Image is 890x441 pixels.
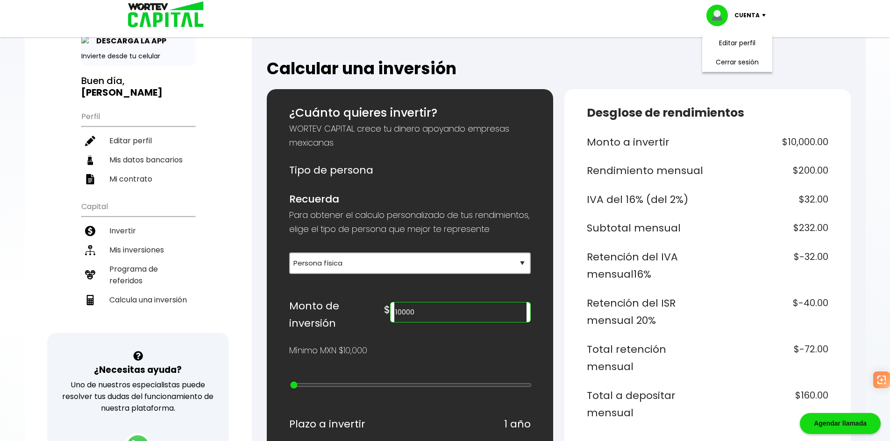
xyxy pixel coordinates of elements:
[81,259,195,290] a: Programa de referidos
[85,174,95,184] img: contrato-icon.f2db500c.svg
[81,131,195,150] a: Editar perfil
[289,415,365,433] h6: Plazo a invertir
[587,104,828,122] h5: Desglose de rendimientos
[289,104,531,122] h5: ¿Cuánto quieres invertir?
[587,341,704,376] h6: Total retención mensual
[587,219,704,237] h6: Subtotal mensual
[587,387,704,422] h6: Total a depositar mensual
[94,363,182,377] h3: ¿Necesitas ayuda?
[289,297,384,332] h6: Monto de inversión
[81,51,195,61] p: Invierte desde tu celular
[85,245,95,255] img: inversiones-icon.6695dc30.svg
[711,341,828,376] h6: $-72.00
[289,161,531,179] h6: Tipo de persona
[719,38,755,48] a: Editar perfil
[289,190,531,208] h6: Recuerda
[81,75,195,98] h3: Buen día,
[81,169,195,189] a: Mi contrato
[587,191,704,209] h6: IVA del 16% (del 2%)
[85,155,95,165] img: datos-icon.10cf9172.svg
[734,8,760,22] p: Cuenta
[81,150,195,169] a: Mis datos bancarios
[711,219,828,237] h6: $232.00
[81,36,92,46] img: app-icon
[81,221,195,240] a: Invertir
[711,294,828,329] h6: $-40.00
[711,162,828,180] h6: $200.00
[384,301,390,319] h6: $
[81,240,195,259] a: Mis inversiones
[800,413,881,434] div: Agendar llamada
[711,387,828,422] h6: $160.00
[587,294,704,329] h6: Retención del ISR mensual 20%
[587,133,704,151] h6: Monto a invertir
[59,379,217,414] p: Uno de nuestros especialistas puede resolver tus dudas del funcionamiento de nuestra plataforma.
[81,106,195,189] ul: Perfil
[81,196,195,333] ul: Capital
[81,86,163,99] b: [PERSON_NAME]
[85,226,95,236] img: invertir-icon.b3b967d7.svg
[85,295,95,305] img: calculadora-icon.17d418c4.svg
[760,14,772,17] img: icon-down
[711,191,828,209] h6: $32.00
[85,270,95,280] img: recomiendanos-icon.9b8e9327.svg
[706,5,734,26] img: profile-image
[711,248,828,283] h6: $-32.00
[587,248,704,283] h6: Retención del IVA mensual 16%
[504,415,531,433] h6: 1 año
[92,35,166,47] p: DESCARGA LA APP
[700,53,775,72] li: Cerrar sesión
[267,59,851,78] h2: Calcular una inversión
[81,290,195,309] a: Calcula una inversión
[587,162,704,180] h6: Rendimiento mensual
[289,343,367,357] p: Mínimo MXN $10,000
[289,122,531,150] p: WORTEV CAPITAL crece tu dinero apoyando empresas mexicanas
[85,136,95,146] img: editar-icon.952d3147.svg
[289,208,531,236] p: Para obtener el calculo personalizado de tus rendimientos, elige el tipo de persona que mejor te ...
[711,133,828,151] h6: $10,000.00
